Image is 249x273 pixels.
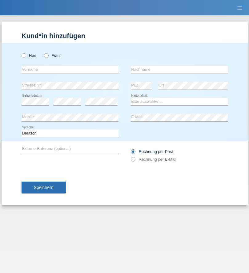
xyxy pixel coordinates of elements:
[34,185,54,190] span: Speichern
[22,182,66,193] button: Speichern
[131,157,176,162] label: Rechnung per E-Mail
[22,53,26,57] input: Herr
[22,32,228,40] h1: Kund*in hinzufügen
[44,53,60,58] label: Frau
[131,149,135,157] input: Rechnung per Post
[131,157,135,165] input: Rechnung per E-Mail
[234,6,246,10] a: menu
[44,53,48,57] input: Frau
[237,5,243,11] i: menu
[131,149,173,154] label: Rechnung per Post
[22,53,37,58] label: Herr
